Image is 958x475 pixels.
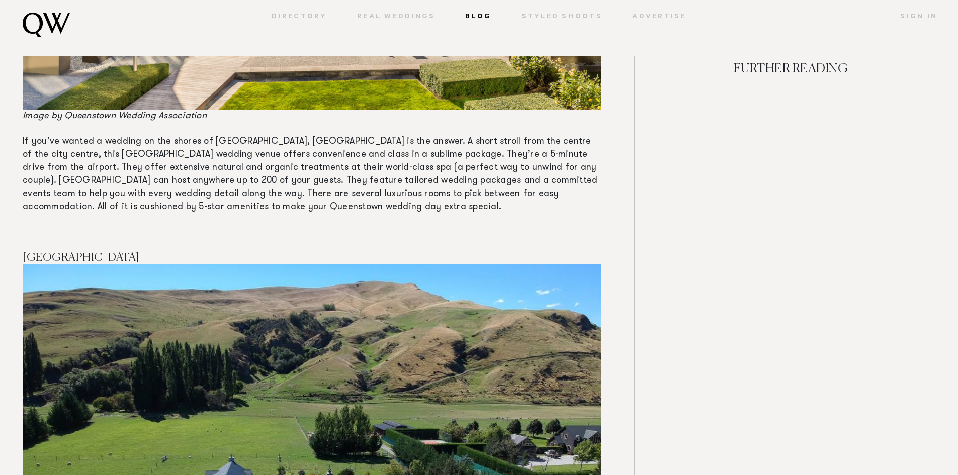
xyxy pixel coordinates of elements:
[23,13,70,37] img: monogram.svg
[23,252,140,263] span: [GEOGRAPHIC_DATA]
[450,13,506,22] a: Blog
[885,13,937,22] a: Sign In
[257,13,342,22] a: Directory
[506,13,618,22] a: Styled Shoots
[23,112,207,121] span: Image by Queenstown Wedding Association
[342,13,450,22] a: Real Weddings
[23,137,597,212] span: If you’ve wanted a wedding on the shores of [GEOGRAPHIC_DATA], [GEOGRAPHIC_DATA] is the answer. A...
[646,60,935,113] h4: FURTHER READING
[618,13,702,22] a: Advertise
